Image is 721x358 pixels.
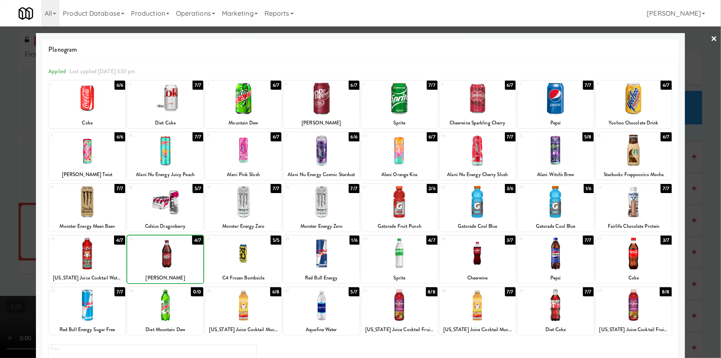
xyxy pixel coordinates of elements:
[127,287,203,335] div: 340/0Diet Mountain Dew
[518,236,594,283] div: 317/7Pepsi
[283,118,359,128] div: [PERSON_NAME]
[363,184,400,191] div: 21
[519,132,556,139] div: 15
[51,287,87,294] div: 33
[283,325,359,335] div: Aquafina Water
[283,221,359,232] div: Monster Energy Zero
[441,273,514,283] div: Cheerwine
[283,81,359,128] div: 46/7[PERSON_NAME]
[661,184,671,193] div: 7/7
[519,81,556,88] div: 7
[518,184,594,232] div: 231/6Gatorade Cool Blue
[505,287,516,296] div: 7/7
[127,81,203,128] div: 27/7Diet Coke
[285,169,358,180] div: Alani Nu Energy Cosmic Stardust
[283,184,359,232] div: 207/7Monster Energy Zero
[283,273,359,283] div: Red Bull Energy
[127,221,203,232] div: Celsius Dragonberry
[127,273,203,283] div: [PERSON_NAME]
[49,221,125,232] div: Monster Energy Mean Bean
[584,184,594,193] div: 1/6
[441,169,514,180] div: Alani Nu Energy Cherry Slush
[363,118,436,128] div: Sprite
[271,81,281,90] div: 6/7
[519,273,593,283] div: Pepsi
[596,169,672,180] div: Starbucks Frappuccino Mocha
[49,236,125,283] div: 254/7[US_STATE] Juice Cocktail Watermelon
[285,132,321,139] div: 12
[51,81,87,88] div: 1
[50,169,124,180] div: [PERSON_NAME] Twist
[362,132,438,180] div: 136/7Alani Orange Kiss
[51,184,87,191] div: 17
[441,118,514,128] div: Cheerwine Sparkling Cherry
[440,273,516,283] div: Cheerwine
[440,132,516,180] div: 147/7Alani Nu Energy Cherry Slush
[349,81,359,90] div: 6/7
[426,287,438,296] div: 8/8
[427,81,438,90] div: 7/7
[427,132,438,141] div: 6/7
[350,236,359,245] div: 1/6
[19,6,33,21] img: Micromart
[207,236,243,243] div: 27
[127,118,203,128] div: Diet Coke
[441,81,478,88] div: 6
[127,236,203,283] div: 264/7[PERSON_NAME]
[49,184,125,232] div: 177/7Monster Energy Mean Bean
[440,81,516,128] div: 66/7Cheerwine Sparkling Cherry
[205,325,281,335] div: [US_STATE] Juice Cocktail Mucho Mango
[205,184,281,232] div: 197/7Monster Energy Zero
[362,169,438,180] div: Alani Orange Kiss
[596,221,672,232] div: Fairlife Chocolate Protein
[48,43,673,56] span: Planogram
[283,236,359,283] div: 281/6Red Bull Energy
[440,184,516,232] div: 223/6Gatorade Cool Blue
[441,236,478,243] div: 30
[596,184,672,232] div: 247/7Fairlife Chocolate Protein
[519,325,593,335] div: Diet Coke
[114,81,125,90] div: 6/6
[363,132,400,139] div: 13
[441,221,514,232] div: Gatorade Cool Blue
[661,81,671,90] div: 6/7
[285,184,321,191] div: 20
[114,287,125,296] div: 7/7
[207,81,243,88] div: 3
[518,132,594,180] div: 155/8Alani Witch's Brew
[505,132,516,141] div: 7/7
[193,132,203,141] div: 7/7
[207,325,280,335] div: [US_STATE] Juice Cocktail Mucho Mango
[661,236,671,245] div: 3/7
[128,325,202,335] div: Diet Mountain Dew
[207,118,280,128] div: Mountain Dew
[583,287,594,296] div: 7/7
[270,287,281,296] div: 6/8
[519,236,556,243] div: 31
[519,184,556,191] div: 23
[518,325,594,335] div: Diet Coke
[285,81,321,88] div: 4
[129,287,165,294] div: 34
[114,184,125,193] div: 7/7
[363,287,400,294] div: 37
[596,81,672,128] div: 86/7Yoohoo Chocolate Drink
[441,325,514,335] div: [US_STATE] Juice Cocktail Mucho Mango
[128,118,202,128] div: Diet Coke
[362,118,438,128] div: Sprite
[519,287,556,294] div: 39
[597,132,634,139] div: 16
[283,287,359,335] div: 365/7Aquafina Water
[597,118,671,128] div: Yoohoo Chocolate Drink
[207,169,280,180] div: Alani Pink Slush
[441,132,478,139] div: 14
[271,184,281,193] div: 7/7
[661,132,671,141] div: 6/7
[349,132,359,141] div: 6/6
[207,184,243,191] div: 19
[205,81,281,128] div: 36/7Mountain Dew
[363,236,400,243] div: 29
[285,325,358,335] div: Aquafina Water
[69,67,135,75] span: Last applied [DATE] 3:57 pm
[205,221,281,232] div: Monster Energy Zero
